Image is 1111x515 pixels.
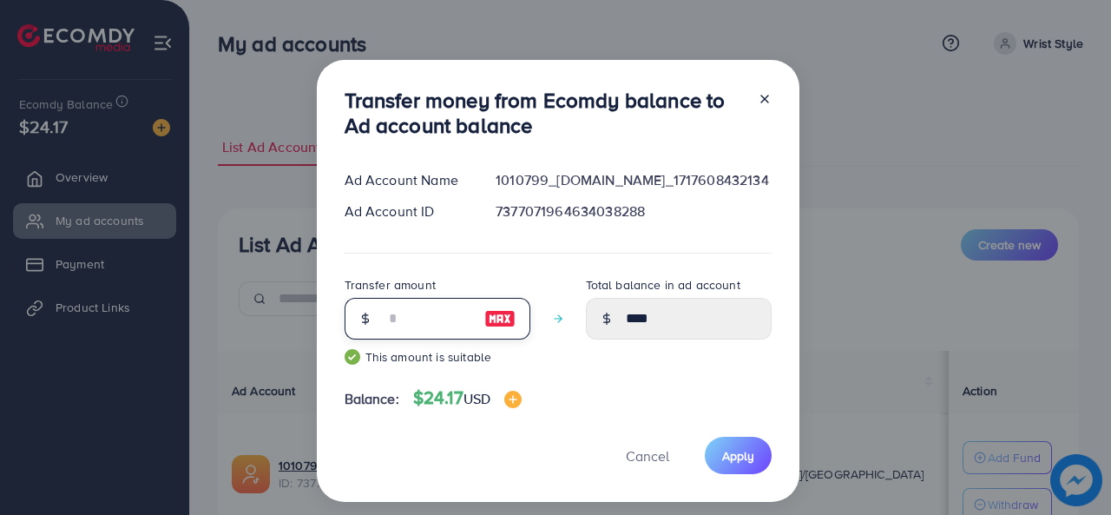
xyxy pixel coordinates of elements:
[504,391,522,408] img: image
[345,276,436,294] label: Transfer amount
[413,387,522,409] h4: $24.17
[331,201,483,221] div: Ad Account ID
[345,389,399,409] span: Balance:
[345,88,744,138] h3: Transfer money from Ecomdy balance to Ad account balance
[463,389,490,408] span: USD
[722,447,754,465] span: Apply
[331,170,483,190] div: Ad Account Name
[482,201,785,221] div: 7377071964634038288
[586,276,740,294] label: Total balance in ad account
[484,308,516,329] img: image
[705,437,772,474] button: Apply
[482,170,785,190] div: 1010799_[DOMAIN_NAME]_1717608432134
[626,446,669,465] span: Cancel
[345,349,360,365] img: guide
[345,348,530,366] small: This amount is suitable
[604,437,691,474] button: Cancel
